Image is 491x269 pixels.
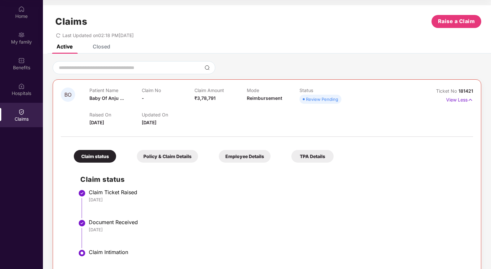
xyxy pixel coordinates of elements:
h1: Claims [55,16,87,27]
div: [DATE] [89,197,467,203]
span: BO [64,92,72,98]
div: Claim Intimation [89,249,467,255]
button: Raise a Claim [431,15,481,28]
div: Claim Ticket Raised [89,189,467,195]
img: svg+xml;base64,PHN2ZyBpZD0iU3RlcC1Eb25lLTMyeDMyIiB4bWxucz0iaHR0cDovL3d3dy53My5vcmcvMjAwMC9zdmciIH... [78,219,86,227]
span: Ticket No [436,88,458,94]
div: Employee Details [219,150,271,163]
div: [DATE] [89,227,467,233]
p: Updated On [142,112,194,117]
p: Claim Amount [194,87,247,93]
p: Mode [247,87,299,93]
span: Raise a Claim [438,17,475,25]
span: ₹3,78,791 [194,95,216,101]
div: Document Received [89,219,467,225]
img: svg+xml;base64,PHN2ZyBpZD0iQ2xhaW0iIHhtbG5zPSJodHRwOi8vd3d3LnczLm9yZy8yMDAwL3N2ZyIgd2lkdGg9IjIwIi... [18,109,25,115]
span: [DATE] [142,120,156,125]
img: svg+xml;base64,PHN2ZyBpZD0iSG9zcGl0YWxzIiB4bWxucz0iaHR0cDovL3d3dy53My5vcmcvMjAwMC9zdmciIHdpZHRoPS... [18,83,25,89]
span: Reimbursement [247,95,282,101]
span: Last Updated on 02:18 PM[DATE] [62,33,134,38]
img: svg+xml;base64,PHN2ZyBpZD0iU2VhcmNoLTMyeDMyIiB4bWxucz0iaHR0cDovL3d3dy53My5vcmcvMjAwMC9zdmciIHdpZH... [205,65,210,70]
div: Closed [93,43,110,50]
div: Claim status [74,150,116,163]
img: svg+xml;base64,PHN2ZyB3aWR0aD0iMjAiIGhlaWdodD0iMjAiIHZpZXdCb3g9IjAgMCAyMCAyMCIgZmlsbD0ibm9uZSIgeG... [18,32,25,38]
img: svg+xml;base64,PHN2ZyB4bWxucz0iaHR0cDovL3d3dy53My5vcmcvMjAwMC9zdmciIHdpZHRoPSIxNyIgaGVpZ2h0PSIxNy... [468,96,473,103]
img: svg+xml;base64,PHN2ZyBpZD0iSG9tZSIgeG1sbnM9Imh0dHA6Ly93d3cudzMub3JnLzIwMDAvc3ZnIiB3aWR0aD0iMjAiIG... [18,6,25,12]
div: Policy & Claim Details [137,150,198,163]
span: 181421 [458,88,473,94]
div: TPA Details [291,150,334,163]
p: Raised On [89,112,142,117]
span: [DATE] [89,120,104,125]
img: svg+xml;base64,PHN2ZyBpZD0iQmVuZWZpdHMiIHhtbG5zPSJodHRwOi8vd3d3LnczLm9yZy8yMDAwL3N2ZyIgd2lkdGg9Ij... [18,57,25,64]
div: Active [57,43,73,50]
span: Baby Of Anju ... [89,95,124,101]
h2: Claim status [80,174,467,185]
span: - [142,95,144,101]
div: Review Pending [306,96,338,102]
p: Status [299,87,352,93]
p: View Less [446,95,473,103]
img: svg+xml;base64,PHN2ZyBpZD0iU3RlcC1Eb25lLTMyeDMyIiB4bWxucz0iaHR0cDovL3d3dy53My5vcmcvMjAwMC9zdmciIH... [78,189,86,197]
img: svg+xml;base64,PHN2ZyBpZD0iU3RlcC1BY3RpdmUtMzJ4MzIiIHhtbG5zPSJodHRwOi8vd3d3LnczLm9yZy8yMDAwL3N2Zy... [78,249,86,257]
span: redo [56,33,60,38]
p: Patient Name [89,87,142,93]
p: Claim No [142,87,194,93]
